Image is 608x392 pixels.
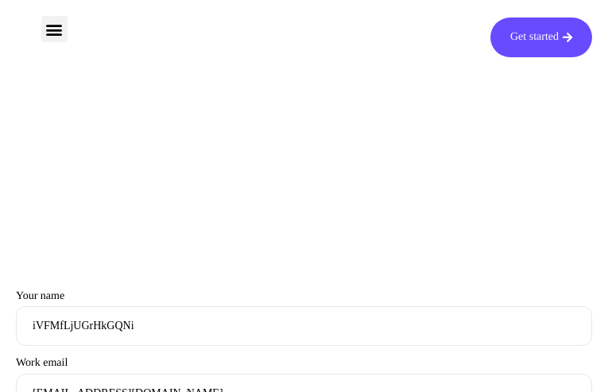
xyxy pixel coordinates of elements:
[16,306,592,346] input: Your name
[510,32,559,43] span: Get started
[490,17,592,57] a: Get started
[41,16,68,42] div: Menu Toggle
[16,290,592,347] label: Your name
